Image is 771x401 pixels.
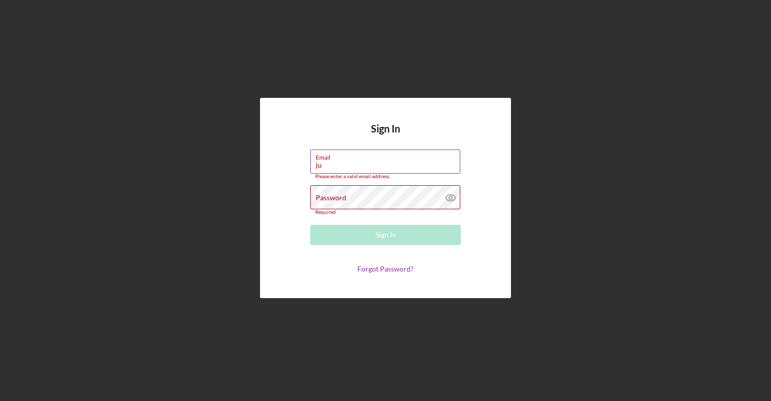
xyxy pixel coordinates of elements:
[357,264,414,273] a: Forgot Password?
[316,150,460,161] label: Email
[371,123,400,150] h4: Sign In
[316,194,346,202] label: Password
[310,174,461,180] div: Please enter a valid email address.
[375,225,396,245] div: Sign In
[310,225,461,245] button: Sign In
[310,209,461,215] div: Required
